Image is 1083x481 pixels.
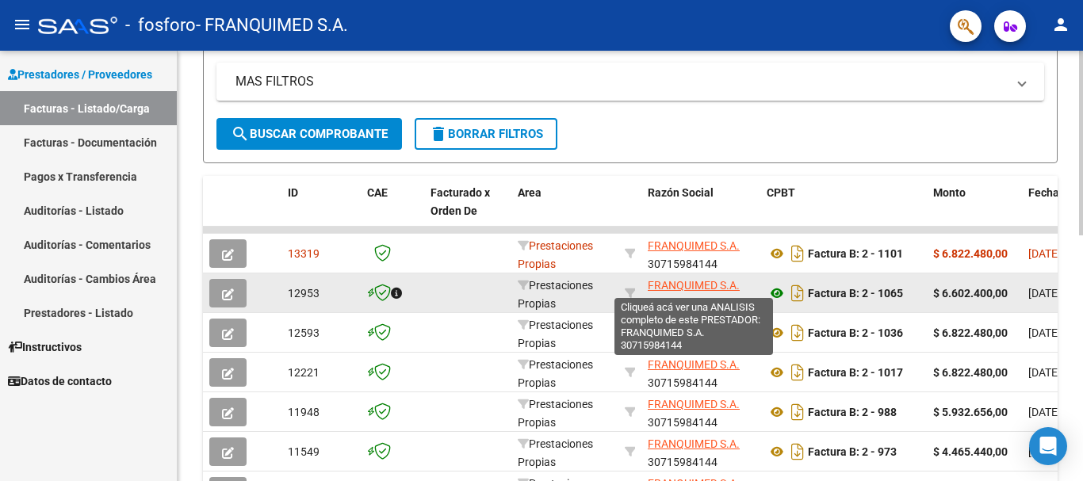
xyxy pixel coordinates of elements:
[518,319,593,349] span: Prestaciones Propias
[808,366,903,379] strong: Factura B: 2 - 1017
[641,176,760,246] datatable-header-cell: Razón Social
[415,118,557,150] button: Borrar Filtros
[8,372,112,390] span: Datos de contacto
[288,445,320,458] span: 11549
[431,186,490,217] span: Facturado x Orden De
[518,239,593,270] span: Prestaciones Propias
[648,395,754,429] div: 30715984144
[787,320,808,345] i: Descargar documento
[281,176,361,246] datatable-header-cell: ID
[933,326,1008,339] strong: $ 6.822.480,00
[933,445,1008,458] strong: $ 4.465.440,00
[648,316,754,349] div: 30715984144
[787,360,808,385] i: Descargar documento
[288,287,320,300] span: 12953
[518,279,593,310] span: Prestaciones Propias
[231,124,250,143] mat-icon: search
[1028,326,1061,339] span: [DATE]
[511,176,618,246] datatable-header-cell: Area
[1028,247,1061,260] span: [DATE]
[648,186,714,199] span: Razón Social
[648,279,740,292] span: FRANQUIMED S.A.
[648,358,740,371] span: FRANQUIMED S.A.
[429,124,448,143] mat-icon: delete
[518,358,593,389] span: Prestaciones Propias
[13,15,32,34] mat-icon: menu
[648,437,740,450] span: FRANQUIMED S.A.
[518,398,593,429] span: Prestaciones Propias
[125,8,196,43] span: - fosforo
[933,247,1008,260] strong: $ 6.822.480,00
[648,239,740,252] span: FRANQUIMED S.A.
[235,73,1006,90] mat-panel-title: MAS FILTROS
[216,63,1044,101] mat-expansion-panel-header: MAS FILTROS
[787,439,808,464] i: Descargar documento
[367,186,388,199] span: CAE
[8,338,82,356] span: Instructivos
[787,281,808,306] i: Descargar documento
[196,8,348,43] span: - FRANQUIMED S.A.
[8,66,152,83] span: Prestadores / Proveedores
[760,176,927,246] datatable-header-cell: CPBT
[808,445,897,458] strong: Factura B: 2 - 973
[1029,427,1067,465] div: Open Intercom Messenger
[361,176,424,246] datatable-header-cell: CAE
[1028,366,1061,379] span: [DATE]
[787,399,808,425] i: Descargar documento
[424,176,511,246] datatable-header-cell: Facturado x Orden De
[648,398,740,410] span: FRANQUIMED S.A.
[933,287,1008,300] strong: $ 6.602.400,00
[1028,287,1061,300] span: [DATE]
[288,247,320,260] span: 13319
[933,406,1008,418] strong: $ 5.932.656,00
[518,437,593,468] span: Prestaciones Propias
[216,118,402,150] button: Buscar Comprobante
[288,366,320,379] span: 12221
[1028,406,1061,418] span: [DATE]
[808,326,903,339] strong: Factura B: 2 - 1036
[1051,15,1070,34] mat-icon: person
[787,241,808,266] i: Descargar documento
[648,319,740,331] span: FRANQUIMED S.A.
[288,326,320,339] span: 12593
[288,406,320,418] span: 11948
[648,435,754,468] div: 30715984144
[767,186,795,199] span: CPBT
[231,127,388,141] span: Buscar Comprobante
[288,186,298,199] span: ID
[1028,445,1061,458] span: [DATE]
[808,287,903,300] strong: Factura B: 2 - 1065
[808,247,903,260] strong: Factura B: 2 - 1101
[648,356,754,389] div: 30715984144
[933,186,966,199] span: Monto
[429,127,543,141] span: Borrar Filtros
[648,237,754,270] div: 30715984144
[648,277,754,310] div: 30715984144
[933,366,1008,379] strong: $ 6.822.480,00
[808,406,897,418] strong: Factura B: 2 - 988
[927,176,1022,246] datatable-header-cell: Monto
[518,186,541,199] span: Area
